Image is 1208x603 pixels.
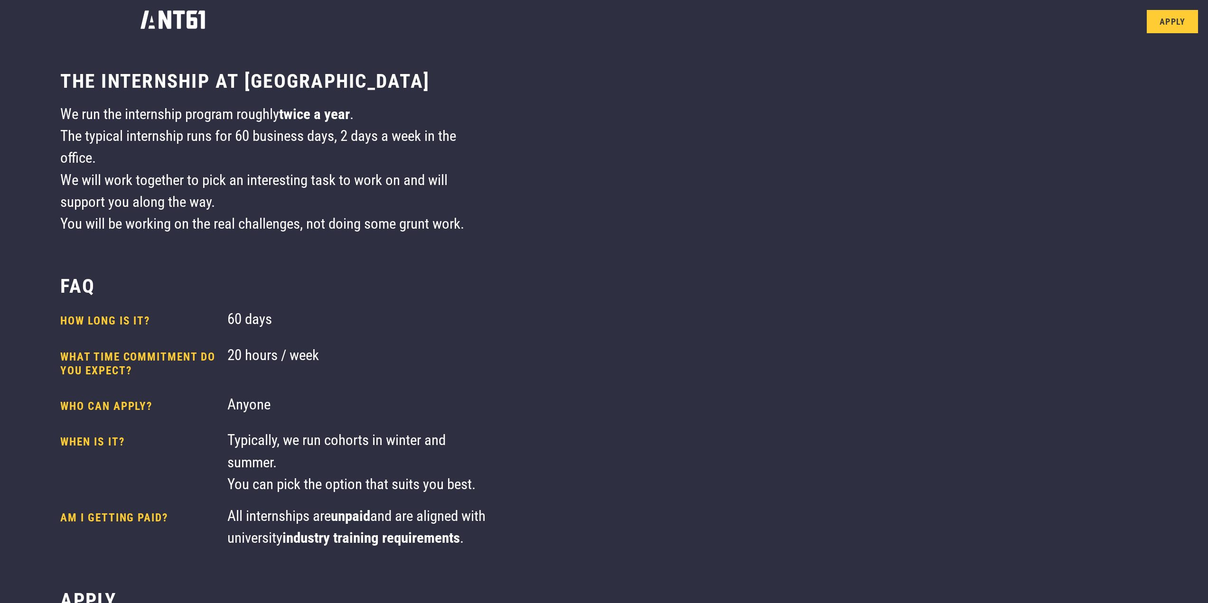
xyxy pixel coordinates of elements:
strong: twice a year [279,105,350,123]
strong: industry training requirements [282,529,460,547]
h4: Who can apply? [60,400,217,414]
h3: FAQ [60,274,95,299]
h4: AM I GETTING PAID? [60,511,217,543]
h3: The internship at [GEOGRAPHIC_DATA] [60,69,430,94]
div: 20 hours / week [227,344,489,384]
div: 60 days [227,308,489,334]
div: We run the internship program roughly . The typical internship runs for 60 business days, 2 days ... [60,103,489,235]
div: Typically, we run cohorts in winter and summer. You can pick the option that suits you best. [227,429,489,495]
h4: How long is it? [60,315,217,328]
div: Anyone [227,394,489,420]
h4: When is it? [60,436,217,489]
div: All internships are and are aligned with university . [227,505,489,549]
h4: What time commitment do you expect? [60,351,217,378]
a: Apply [1147,10,1198,34]
strong: unpaid [331,507,370,525]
